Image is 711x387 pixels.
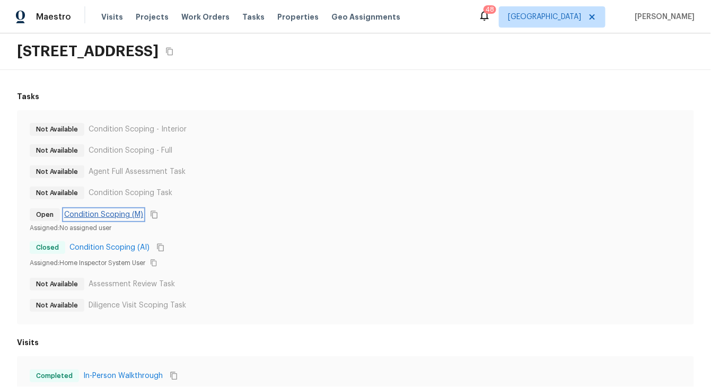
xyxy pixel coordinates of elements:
span: Work Orders [181,12,230,22]
span: Maestro [36,12,71,22]
span: Closed [32,242,63,253]
span: Projects [136,12,169,22]
span: [PERSON_NAME] [631,12,695,22]
a: Condition Scoping (AI) [69,242,150,253]
span: Not Available [32,124,82,135]
p: Condition Scoping - Full [89,145,172,156]
span: [GEOGRAPHIC_DATA] [508,12,581,22]
span: Visits [101,12,123,22]
h6: Visits [17,337,39,348]
p: Diligence Visit Scoping Task [89,300,186,311]
p: Condition Scoping - Interior [89,124,187,135]
p: Assessment Review Task [89,279,175,289]
p: Condition Scoping Task [89,188,172,198]
button: Copy Visit ID [167,369,181,383]
button: Copy Address [163,45,177,58]
a: Condition Scoping (M) [64,209,143,220]
span: Open [32,209,58,220]
span: Not Available [32,300,82,311]
span: Not Available [32,188,82,198]
span: Not Available [32,279,82,289]
span: Completed [32,371,77,381]
a: In-Person Walkthrough [83,371,163,381]
button: Copy User Token [147,257,160,269]
span: Not Available [32,145,82,156]
h6: Tasks [17,91,39,102]
div: 48 [486,4,494,15]
p: Agent Full Assessment Task [89,166,186,177]
p: Assigned: No assigned user [30,224,111,232]
span: Not Available [32,166,82,177]
span: Geo Assignments [331,12,400,22]
span: Properties [277,12,319,22]
h2: [STREET_ADDRESS] [17,42,159,61]
p: Assigned: Home Inspector System User [30,259,145,267]
button: Copy Task ID [147,208,161,222]
button: Copy Task ID [154,241,168,254]
span: Tasks [242,13,265,21]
